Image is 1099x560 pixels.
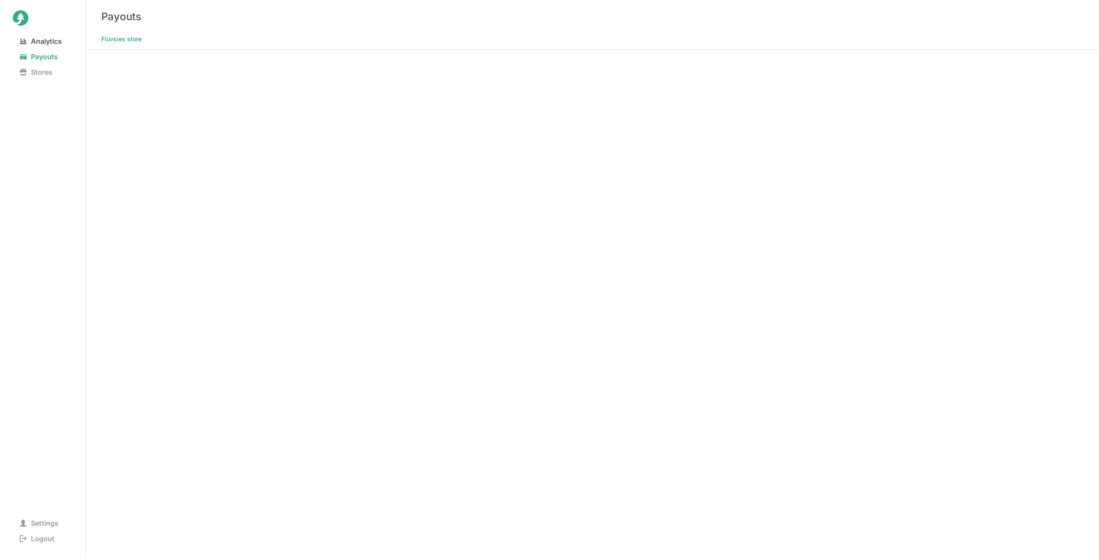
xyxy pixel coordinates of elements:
span: Settings [13,517,65,529]
span: Stores [13,66,59,78]
span: Logout [13,533,61,545]
span: Analytics [13,35,69,47]
span: Payouts [13,51,65,63]
span: Fluvsies store [101,33,142,45]
h3: Payouts [101,10,141,23]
